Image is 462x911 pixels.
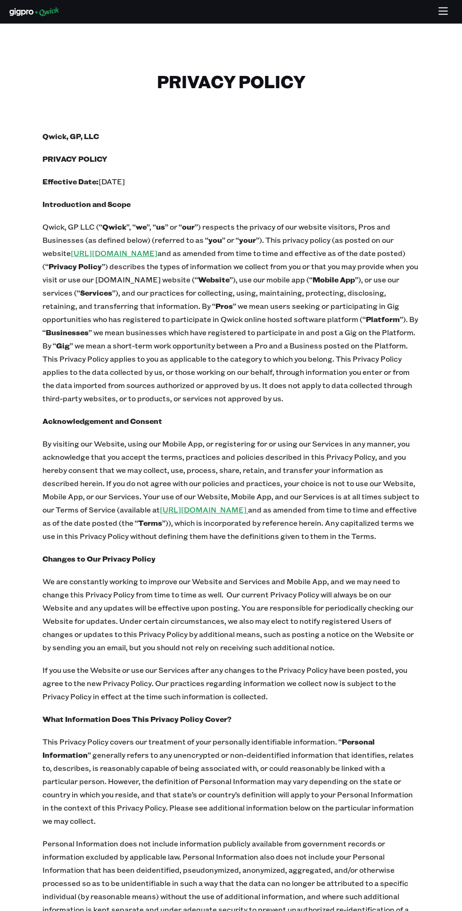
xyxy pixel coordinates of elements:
[208,235,222,245] b: you
[80,288,112,298] b: Services
[156,222,165,232] b: us
[42,575,420,654] p: We are constantly working to improve our Website and Services and Mobile App, and we may need to ...
[42,554,156,563] b: Changes to Our Privacy Policy
[198,274,230,284] b: Website
[42,131,99,141] b: Qwick, GP, LLC
[42,175,420,188] p: [DATE]
[42,199,131,209] b: Introduction and Scope
[160,505,247,514] a: [URL][DOMAIN_NAME]
[42,714,231,724] b: What Information Does This Privacy Policy Cover?
[366,314,400,324] b: Platform
[42,663,420,703] p: If you use the Website or use our Services after any changes to the Privacy Policy have been post...
[42,220,420,405] p: Qwick, GP LLC (“ ”, “ ”, “ ” or “ ”) respects the privacy of our website visitors, Pros and Busin...
[56,340,70,350] b: Gig
[42,71,420,92] h1: PRIVACY POLICY
[46,327,89,337] b: Businesses
[42,416,162,426] b: Acknowledgement and Consent
[71,248,157,258] a: [URL][DOMAIN_NAME]
[42,176,99,186] b: Effective Date:
[138,518,162,528] b: Terms
[42,437,420,543] p: By visiting our Website, using our Mobile App, or registering for or using our Services in any ma...
[42,154,107,164] b: PRIVACY POLICY
[42,735,420,828] p: This Privacy Policy covers our treatment of your personally identifiable information. “ ” general...
[313,274,355,284] b: Mobile App
[215,301,233,311] b: Pros
[182,222,195,232] b: our
[239,235,256,245] b: your
[49,261,102,271] b: Privacy Policy
[136,222,147,232] b: we
[102,222,126,232] b: Qwick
